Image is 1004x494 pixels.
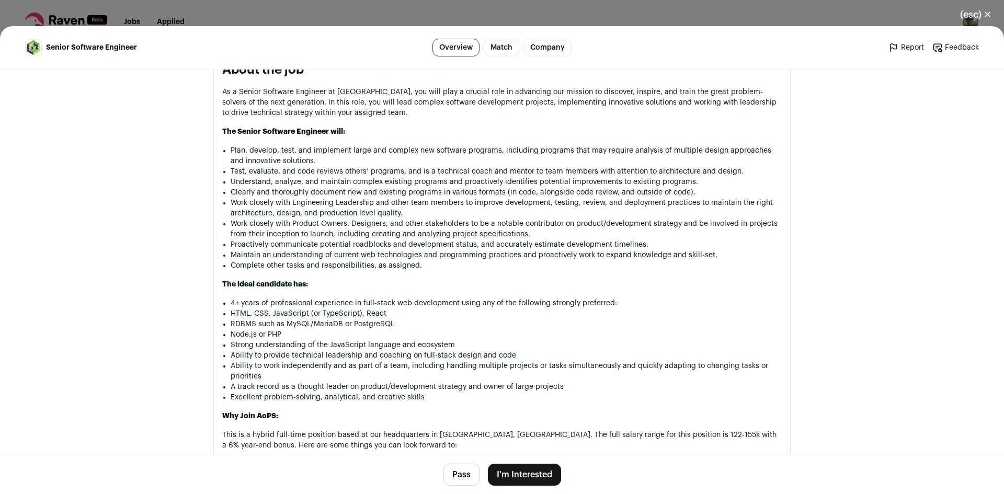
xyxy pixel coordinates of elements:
p: Node.js or PHP [231,329,782,340]
a: Feedback [932,42,979,53]
li: Strong understanding of the JavaScript language and ecosystem [231,340,782,350]
button: Close modal [948,3,1004,26]
strong: The Senior Software Engineer will: [222,128,345,135]
li: Ability to provide technical leadership and coaching on full-stack design and code [231,350,782,361]
li: HTML, CSS, JavaScript (or TypeScript), React [231,308,782,319]
img: 3d2eb78642daa599420734c0387264819107c3c84b10b112b16dc158d3cff077.jpg [26,40,41,55]
button: I'm Interested [488,464,561,486]
li: Excellent problem-solving, analytical, and creative skills [231,392,782,403]
a: Company [523,39,572,56]
a: Report [888,42,924,53]
li: RDBMS such as MySQL/MariaDB or PostgreSQL [231,319,782,329]
li: Understand, analyze, and maintain complex existing programs and proactively identifies potential ... [231,177,782,187]
h2: About the job [222,62,782,78]
button: Pass [443,464,480,486]
li: Clearly and thoroughly document new and existing programs in various formats (in code, alongside ... [231,187,782,198]
li: Test, evaluate, and code reviews others’ programs, and is a technical coach and mentor to team me... [231,166,782,177]
li: Plan, develop, test, and implement large and complex new software programs, including programs th... [231,145,782,166]
li: A track record as a thought leader on product/development strategy and owner of large projects [231,382,782,392]
a: Overview [432,39,480,56]
span: Senior Software Engineer [46,42,137,53]
li: Maintain an understanding of current web technologies and programming practices and proactively w... [231,250,782,260]
li: Work closely with Engineering Leadership and other team members to improve development, testing, ... [231,198,782,219]
p: This is a hybrid full-time position based at our headquarters in [GEOGRAPHIC_DATA], [GEOGRAPHIC_D... [222,430,782,451]
a: Match [484,39,519,56]
li: Work closely with Product Owners, Designers, and other stakeholders to be a notable contributor o... [231,219,782,239]
li: Proactively communicate potential roadblocks and development status, and accurately estimate deve... [231,239,782,250]
li: Ability to work independently and as part of a team, including handling multiple projects or task... [231,361,782,382]
strong: The ideal candidate has: [222,281,308,288]
p: 4+ years of professional experience in full-stack web development using any of the following stro... [231,298,782,308]
li: Complete other tasks and responsibilities, as assigned. [231,260,782,271]
p: As a Senior Software Engineer at [GEOGRAPHIC_DATA], you will play a crucial role in advancing our... [222,87,782,118]
strong: Why Join AoPS: [222,412,278,420]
